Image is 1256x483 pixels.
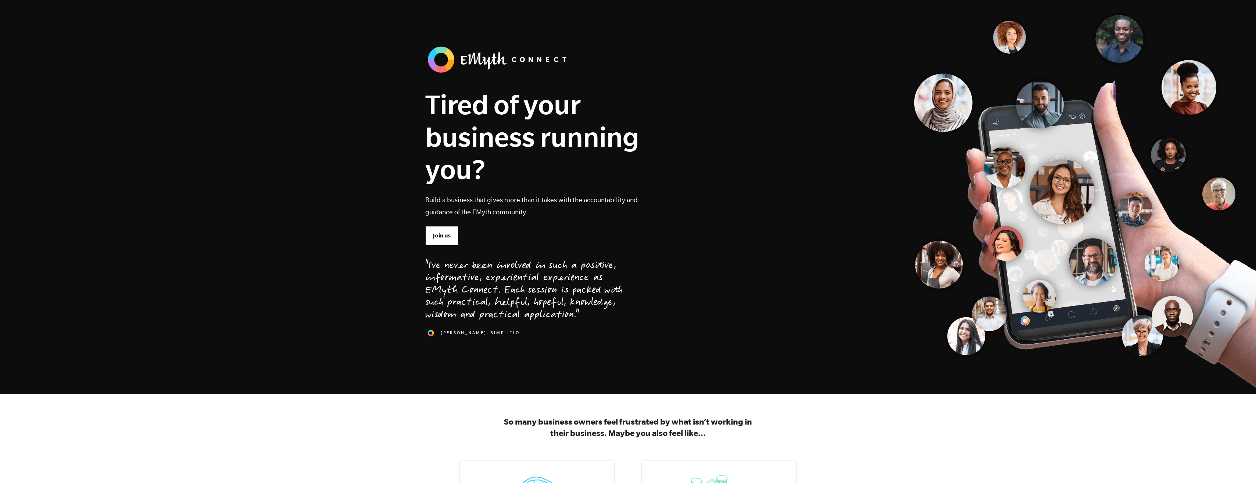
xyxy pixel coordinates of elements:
img: banner_logo [425,44,572,75]
div: "I've never been involved in such a positive, informative, experiential experience as EMyth Conne... [425,260,623,322]
p: Build a business that gives more than it takes with the accountability and guidance of the EMyth ... [425,194,639,218]
img: 1 [425,328,436,339]
iframe: Chat Widget [1219,448,1256,483]
h1: Tired of your business running you? [425,88,639,185]
span: [PERSON_NAME], SimpliFlo [441,330,520,336]
span: Join us [433,232,451,240]
a: Join us [425,226,458,245]
h3: So many business owners feel frustrated by what isn’t working in their business. Maybe you also f... [497,416,759,439]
